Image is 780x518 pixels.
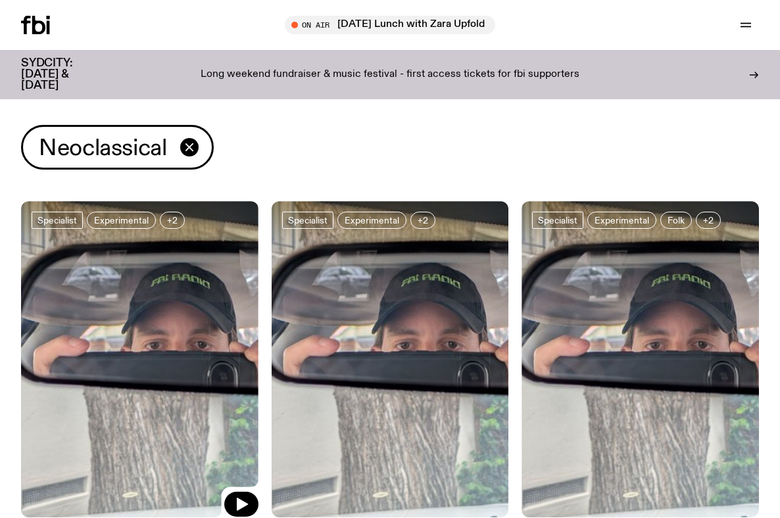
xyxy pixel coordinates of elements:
[282,212,333,229] a: Specialist
[587,212,656,229] a: Experimental
[285,16,495,34] button: On Air[DATE] Lunch with Zara Upfold
[288,215,328,225] span: Specialist
[595,215,649,225] span: Experimental
[87,212,156,229] a: Experimental
[21,58,105,91] h3: SYDCITY: [DATE] & [DATE]
[39,135,167,160] span: Neoclassical
[660,212,692,229] a: Folk
[418,215,428,225] span: +2
[532,212,583,229] a: Specialist
[668,215,685,225] span: Folk
[538,215,577,225] span: Specialist
[94,215,149,225] span: Experimental
[37,215,77,225] span: Specialist
[160,212,185,229] button: +2
[167,215,178,225] span: +2
[201,69,579,81] p: Long weekend fundraiser & music festival - first access tickets for fbi supporters
[410,212,435,229] button: +2
[337,212,406,229] a: Experimental
[696,212,721,229] button: +2
[703,215,714,225] span: +2
[32,212,83,229] a: Specialist
[345,215,399,225] span: Experimental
